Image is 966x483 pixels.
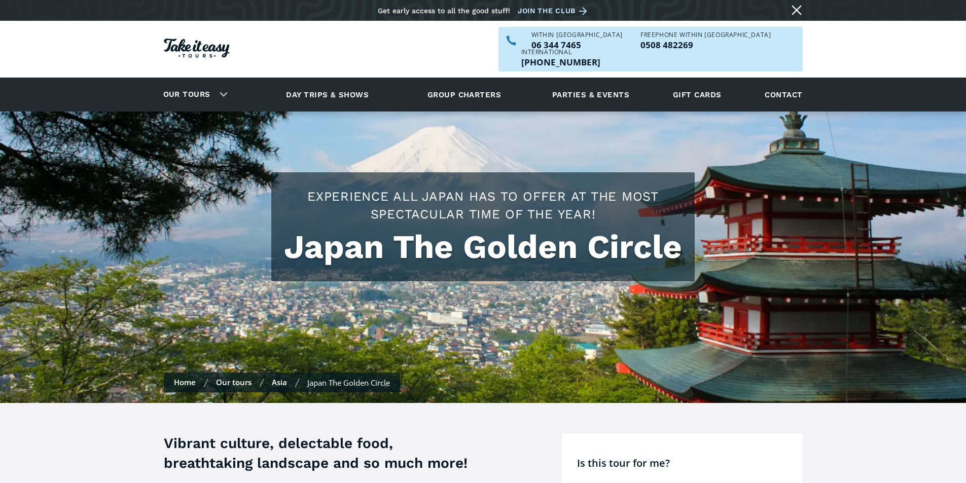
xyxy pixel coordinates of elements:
p: [PHONE_NUMBER] [521,58,600,66]
a: Call us within NZ on 063447465 [531,41,623,49]
a: Our tours [156,83,218,106]
div: Get early access to all the good stuff! [378,7,510,15]
a: Call us outside of NZ on +6463447465 [521,58,600,66]
a: Asia [272,377,287,387]
a: Our tours [216,377,252,387]
h3: Vibrant culture, delectable food, breathtaking landscape and so much more! [164,433,478,473]
p: 0508 482269 [640,41,771,49]
a: Parties & events [547,81,634,108]
img: Take it easy Tours logo [164,39,230,58]
div: Our tours [151,81,236,108]
div: Freephone WITHIN [GEOGRAPHIC_DATA] [640,32,771,38]
a: Close message [789,2,805,18]
div: International [521,49,600,55]
a: Homepage [164,33,230,65]
h1: Japan The Golden Circle [281,228,685,266]
a: Gift cards [668,81,727,108]
p: 06 344 7465 [531,41,623,49]
nav: Breadcrumbs [164,373,400,392]
h4: Is this tour for me? [577,456,798,470]
a: Join the club [518,5,591,17]
a: Home [174,377,196,387]
a: Day trips & shows [273,81,381,108]
div: Japan The Golden Circle [307,378,390,388]
a: Call us freephone within NZ on 0508482269 [640,41,771,49]
a: Contact [760,81,807,108]
div: WITHIN [GEOGRAPHIC_DATA] [531,32,623,38]
h2: Experience all Japan has to offer at the most spectacular time of the year! [281,188,685,223]
a: Group charters [415,81,514,108]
